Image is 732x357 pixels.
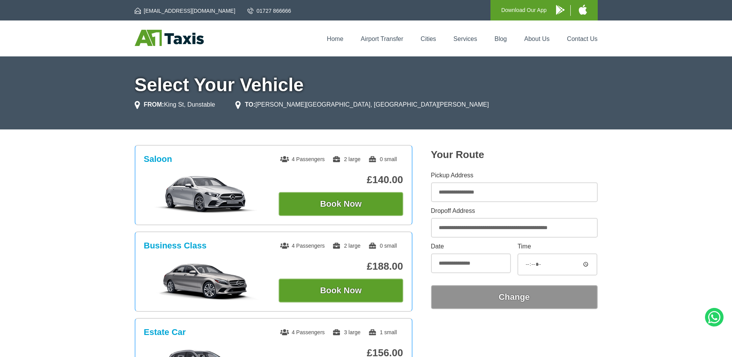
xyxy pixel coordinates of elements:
label: Time [517,243,597,250]
a: [EMAIL_ADDRESS][DOMAIN_NAME] [135,7,235,15]
a: Airport Transfer [361,36,403,42]
a: Blog [494,36,507,42]
span: 4 Passengers [280,243,325,249]
button: Book Now [279,192,403,216]
span: 1 small [368,329,397,335]
label: Pickup Address [431,172,598,178]
img: Business Class [148,262,264,300]
li: [PERSON_NAME][GEOGRAPHIC_DATA], [GEOGRAPHIC_DATA][PERSON_NAME] [235,100,489,109]
button: Change [431,285,598,309]
h3: Saloon [144,154,172,164]
a: Cities [421,36,436,42]
p: £188.00 [279,260,403,272]
h1: Select Your Vehicle [135,76,598,94]
button: Book Now [279,279,403,303]
p: £140.00 [279,174,403,186]
li: King St, Dunstable [135,100,215,109]
label: Dropoff Address [431,208,598,214]
strong: TO: [245,101,255,108]
img: Saloon [148,175,264,214]
span: 2 large [332,156,360,162]
span: 4 Passengers [280,329,325,335]
h2: Your Route [431,149,598,161]
h3: Business Class [144,241,207,251]
span: 0 small [368,243,397,249]
span: 4 Passengers [280,156,325,162]
a: Services [453,36,477,42]
p: Download Our App [501,5,547,15]
strong: FROM: [144,101,164,108]
a: Home [327,36,343,42]
img: A1 Taxis iPhone App [579,5,587,15]
label: Date [431,243,511,250]
a: 01727 866666 [247,7,291,15]
a: Contact Us [567,36,597,42]
img: A1 Taxis Android App [556,5,565,15]
img: A1 Taxis St Albans LTD [135,30,204,46]
span: 0 small [368,156,397,162]
span: 3 large [332,329,360,335]
h3: Estate Car [144,327,186,337]
span: 2 large [332,243,360,249]
a: About Us [524,36,550,42]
